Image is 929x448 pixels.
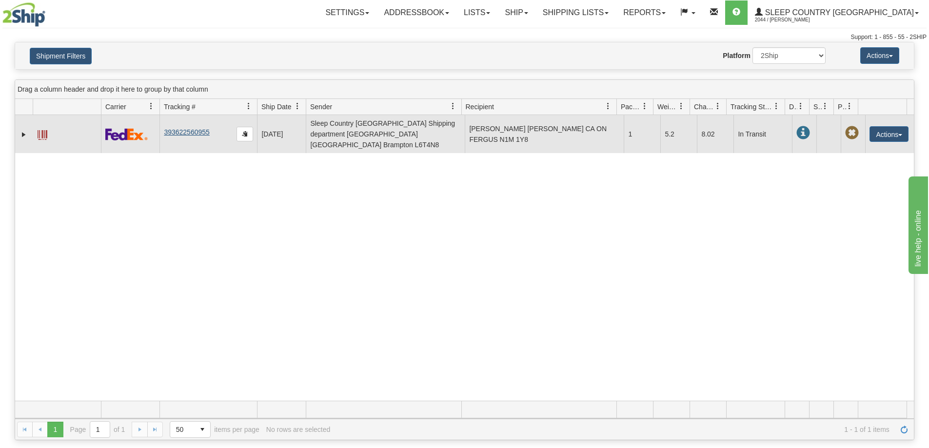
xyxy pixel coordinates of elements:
a: Lists [456,0,497,25]
a: Weight filter column settings [673,98,690,115]
span: 2044 / [PERSON_NAME] [755,15,828,25]
a: 393622560955 [164,128,209,136]
a: Expand [19,130,29,139]
span: Tracking Status [731,102,773,112]
a: Shipment Issues filter column settings [817,98,833,115]
div: live help - online [7,6,90,18]
button: Copy to clipboard [237,127,253,141]
div: grid grouping header [15,80,914,99]
button: Actions [860,47,899,64]
td: 1 [624,115,660,153]
div: Support: 1 - 855 - 55 - 2SHIP [2,33,927,41]
td: [PERSON_NAME] [PERSON_NAME] CA ON FERGUS N1M 1Y8 [465,115,624,153]
div: No rows are selected [266,426,331,433]
span: Delivery Status [789,102,797,112]
a: Addressbook [376,0,456,25]
span: Pickup Status [838,102,846,112]
a: Delivery Status filter column settings [792,98,809,115]
td: 8.02 [697,115,733,153]
td: [DATE] [257,115,306,153]
span: In Transit [796,126,810,140]
a: Settings [318,0,376,25]
span: Charge [694,102,714,112]
img: 2 - FedEx Express® [105,128,148,140]
a: Sender filter column settings [445,98,461,115]
span: Recipient [466,102,494,112]
span: 50 [176,425,189,434]
a: Refresh [896,422,912,437]
span: Carrier [105,102,126,112]
a: Packages filter column settings [636,98,653,115]
iframe: chat widget [907,174,928,273]
span: Page sizes drop down [170,421,211,438]
a: Ship [497,0,535,25]
a: Tracking Status filter column settings [768,98,785,115]
span: Packages [621,102,641,112]
button: Actions [870,126,909,142]
a: Tracking # filter column settings [240,98,257,115]
td: In Transit [733,115,792,153]
label: Platform [723,51,751,60]
a: Pickup Status filter column settings [841,98,858,115]
span: Ship Date [261,102,291,112]
span: items per page [170,421,259,438]
span: Weight [657,102,678,112]
a: Ship Date filter column settings [289,98,306,115]
a: Label [38,126,47,141]
td: Sleep Country [GEOGRAPHIC_DATA] Shipping department [GEOGRAPHIC_DATA] [GEOGRAPHIC_DATA] Brampton ... [306,115,465,153]
span: Page 1 [47,422,63,437]
span: Shipment Issues [813,102,822,112]
span: select [195,422,210,437]
img: logo2044.jpg [2,2,45,27]
a: Sleep Country [GEOGRAPHIC_DATA] 2044 / [PERSON_NAME] [748,0,926,25]
a: Charge filter column settings [710,98,726,115]
input: Page 1 [90,422,110,437]
button: Shipment Filters [30,48,92,64]
a: Shipping lists [535,0,616,25]
span: Page of 1 [70,421,125,438]
a: Carrier filter column settings [143,98,159,115]
span: Sender [310,102,332,112]
span: Tracking # [164,102,196,112]
a: Reports [616,0,673,25]
span: Sleep Country [GEOGRAPHIC_DATA] [763,8,914,17]
td: 5.2 [660,115,697,153]
a: Recipient filter column settings [600,98,616,115]
span: Pickup Not Assigned [845,126,859,140]
span: 1 - 1 of 1 items [337,426,889,433]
